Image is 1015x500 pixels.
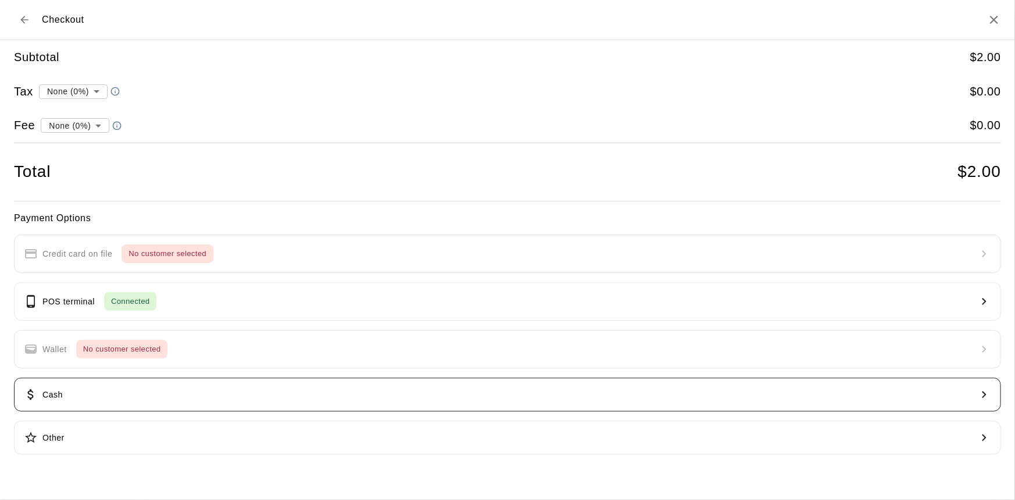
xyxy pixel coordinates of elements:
button: Back to cart [14,9,35,30]
h5: Tax [14,84,33,100]
div: Checkout [14,9,84,30]
span: Connected [104,295,156,308]
div: None (0%) [39,80,108,102]
p: Other [42,432,65,444]
p: POS terminal [42,296,95,308]
h5: $ 2.00 [970,49,1001,65]
button: POS terminalConnected [14,282,1001,321]
h5: Subtotal [14,49,59,65]
p: Cash [42,389,63,401]
button: Other [14,421,1001,455]
button: Cash [14,378,1001,412]
h4: Total [14,162,51,182]
button: Close [987,13,1001,27]
div: None (0%) [41,115,109,136]
h5: Fee [14,118,35,133]
h5: $ 0.00 [970,118,1001,133]
h6: Payment Options [14,211,1001,226]
h5: $ 0.00 [970,84,1001,100]
h4: $ 2.00 [958,162,1001,182]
